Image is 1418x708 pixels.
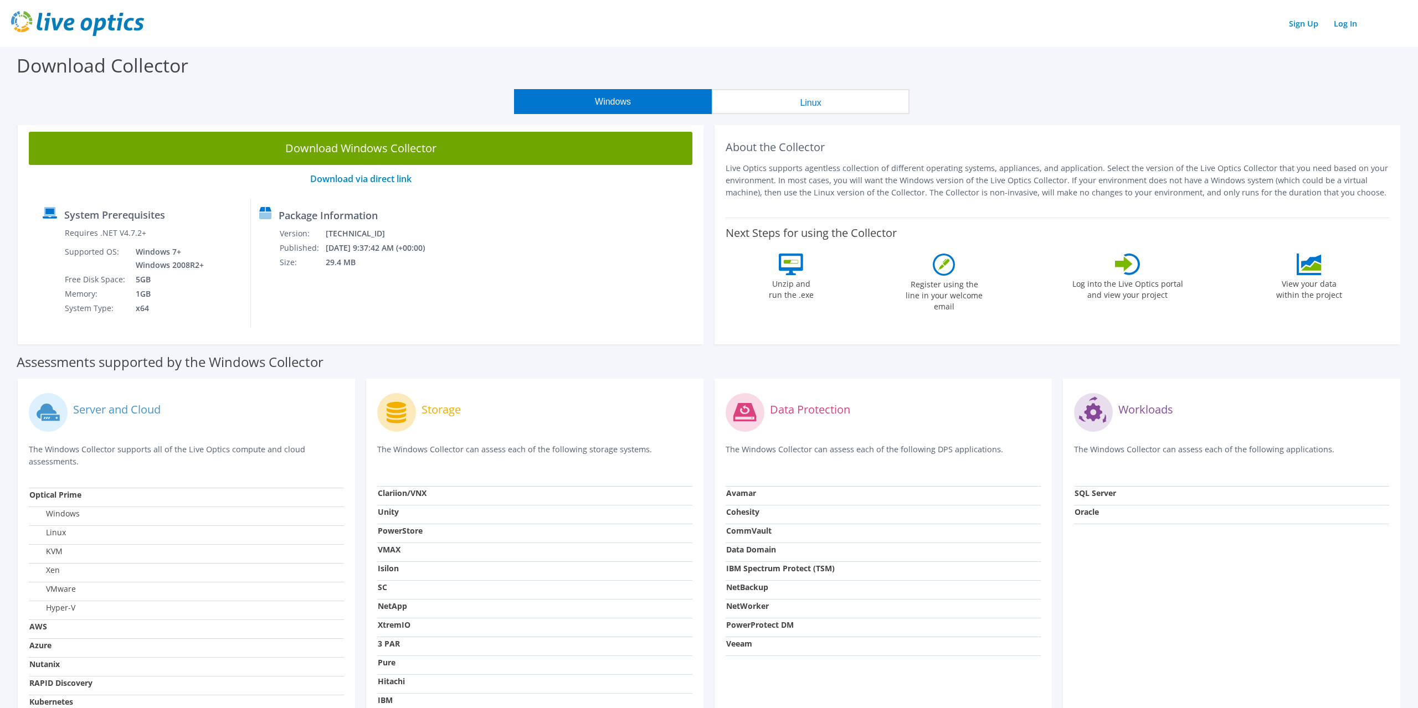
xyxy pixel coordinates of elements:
label: Server and Cloud [73,404,161,415]
label: Workloads [1118,404,1173,415]
strong: Clariion/VNX [378,488,427,498]
img: live_optics_svg.svg [11,11,144,36]
label: Next Steps for using the Collector [726,226,897,240]
label: Linux [29,527,66,538]
td: Memory: [64,287,127,301]
td: x64 [127,301,206,316]
td: 1GB [127,287,206,301]
button: Windows [514,89,712,114]
label: Hyper-V [29,602,75,613]
strong: NetWorker [726,601,769,611]
label: System Prerequisites [64,209,165,220]
p: The Windows Collector can assess each of the following DPS applications. [726,443,1041,466]
strong: PowerProtect DM [726,619,794,630]
h2: About the Collector [726,141,1389,154]
label: Unzip and run the .exe [766,275,817,301]
label: Data Protection [770,404,850,415]
strong: 3 PAR [378,638,400,649]
label: Download Collector [17,53,188,78]
strong: Data Domain [726,544,776,555]
label: Requires .NET V4.7.2+ [65,228,146,239]
strong: Isilon [378,563,399,573]
td: Windows 7+ Windows 2008R2+ [127,245,206,272]
td: 5GB [127,272,206,287]
strong: Cohesity [726,507,759,517]
strong: Unity [378,507,399,517]
strong: AWS [29,621,47,632]
strong: IBM Spectrum Protect (TSM) [726,563,835,573]
label: Xen [29,565,60,576]
label: Storage [422,404,461,415]
td: Supported OS: [64,245,127,272]
strong: NetApp [378,601,407,611]
label: Package Information [279,210,378,221]
strong: Azure [29,640,52,650]
strong: Avamar [726,488,756,498]
td: Version: [279,226,325,241]
label: KVM [29,546,63,557]
button: Linux [712,89,910,114]
p: The Windows Collector supports all of the Live Optics compute and cloud assessments. [29,443,344,468]
strong: Nutanix [29,659,60,669]
strong: PowerStore [378,525,423,536]
strong: NetBackup [726,582,768,592]
label: Log into the Live Optics portal and view your project [1072,275,1184,301]
strong: XtremIO [378,619,410,630]
strong: Oracle [1075,507,1099,517]
p: The Windows Collector can assess each of the following applications. [1074,443,1389,466]
td: [TECHNICAL_ID] [325,226,440,241]
strong: IBM [378,695,393,705]
strong: RAPID Discovery [29,678,93,688]
a: Sign Up [1283,15,1324,32]
strong: Pure [378,657,395,668]
strong: Kubernetes [29,696,73,707]
p: The Windows Collector can assess each of the following storage systems. [377,443,692,466]
label: View your data within the project [1270,275,1349,301]
td: System Type: [64,301,127,316]
label: VMware [29,583,76,595]
label: Assessments supported by the Windows Collector [17,356,323,368]
td: Size: [279,255,325,270]
td: Free Disk Space: [64,272,127,287]
strong: SC [378,582,387,592]
strong: SQL Server [1075,488,1116,498]
a: Download via direct link [310,173,412,185]
td: Published: [279,241,325,255]
strong: Hitachi [378,676,405,686]
strong: Optical Prime [29,489,81,500]
strong: Veeam [726,638,752,649]
a: Log In [1328,15,1363,32]
a: Download Windows Collector [29,132,692,165]
p: Live Optics supports agentless collection of different operating systems, appliances, and applica... [726,162,1389,199]
label: Register using the line in your welcome email [903,276,986,312]
strong: CommVault [726,525,772,536]
td: 29.4 MB [325,255,440,270]
td: [DATE] 9:37:42 AM (+00:00) [325,241,440,255]
strong: VMAX [378,544,400,555]
label: Windows [29,508,80,519]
